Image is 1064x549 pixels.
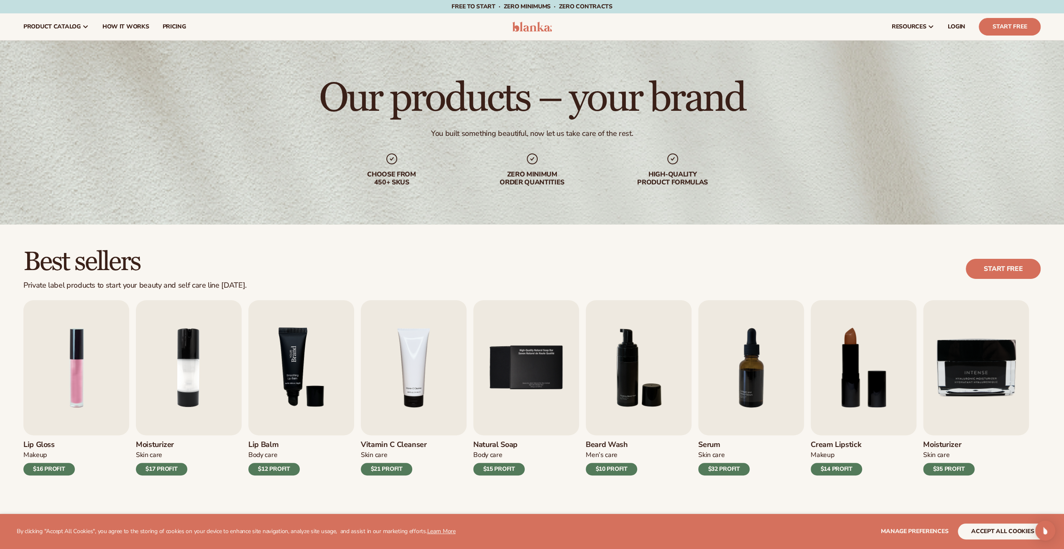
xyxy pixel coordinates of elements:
[361,440,427,449] h3: Vitamin C Cleanser
[338,171,445,186] div: Choose from 450+ Skus
[23,463,75,475] div: $16 PROFIT
[586,300,691,475] a: 6 / 9
[248,463,300,475] div: $12 PROFIT
[979,18,1041,36] a: Start Free
[923,300,1029,475] a: 9 / 9
[811,463,862,475] div: $14 PROFIT
[248,451,300,460] div: Body Care
[698,451,750,460] div: Skin Care
[948,23,965,30] span: LOGIN
[698,300,804,475] a: 7 / 9
[361,451,427,460] div: Skin Care
[136,300,242,475] a: 2 / 9
[586,451,637,460] div: Men’s Care
[136,451,187,460] div: Skin Care
[136,440,187,449] h3: Moisturizer
[361,300,467,475] a: 4 / 9
[923,451,975,460] div: Skin Care
[431,129,633,138] div: You built something beautiful, now let us take care of the rest.
[248,300,354,475] a: 3 / 9
[452,3,612,10] span: Free to start · ZERO minimums · ZERO contracts
[248,440,300,449] h3: Lip Balm
[248,300,354,435] img: Shopify Image 7
[23,281,247,290] div: Private label products to start your beauty and self care line [DATE].
[698,440,750,449] h3: Serum
[881,523,948,539] button: Manage preferences
[23,300,129,475] a: 1 / 9
[319,79,745,119] h1: Our products – your brand
[23,248,247,276] h2: Best sellers
[958,523,1047,539] button: accept all cookies
[923,440,975,449] h3: Moisturizer
[811,440,862,449] h3: Cream Lipstick
[96,13,156,40] a: How It Works
[473,440,525,449] h3: Natural Soap
[586,463,637,475] div: $10 PROFIT
[881,527,948,535] span: Manage preferences
[586,440,637,449] h3: Beard Wash
[619,171,726,186] div: High-quality product formulas
[156,13,192,40] a: pricing
[17,13,96,40] a: product catalog
[23,23,81,30] span: product catalog
[17,528,456,535] p: By clicking "Accept All Cookies", you agree to the storing of cookies on your device to enhance s...
[102,23,149,30] span: How It Works
[479,171,586,186] div: Zero minimum order quantities
[473,451,525,460] div: Body Care
[941,13,972,40] a: LOGIN
[885,13,941,40] a: resources
[512,22,552,32] img: logo
[473,300,579,475] a: 5 / 9
[1035,521,1055,541] div: Open Intercom Messenger
[811,451,862,460] div: Makeup
[162,23,186,30] span: pricing
[23,440,75,449] h3: Lip Gloss
[23,451,75,460] div: Makeup
[923,463,975,475] div: $35 PROFIT
[361,463,412,475] div: $21 PROFIT
[966,259,1041,279] a: Start free
[698,463,750,475] div: $32 PROFIT
[136,463,187,475] div: $17 PROFIT
[473,463,525,475] div: $15 PROFIT
[811,300,916,475] a: 8 / 9
[892,23,926,30] span: resources
[427,527,455,535] a: Learn More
